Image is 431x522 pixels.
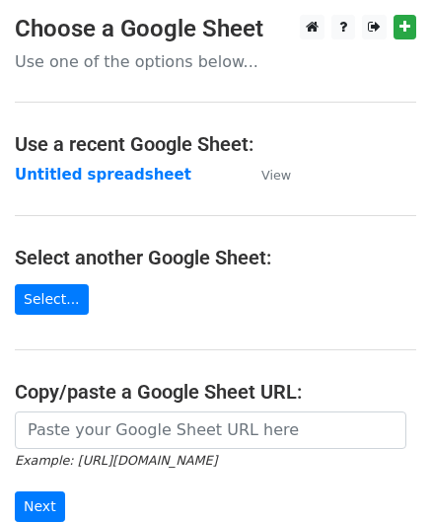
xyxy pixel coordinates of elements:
h4: Copy/paste a Google Sheet URL: [15,380,416,404]
input: Next [15,491,65,522]
h4: Select another Google Sheet: [15,246,416,269]
input: Paste your Google Sheet URL here [15,411,406,449]
h4: Use a recent Google Sheet: [15,132,416,156]
a: View [242,166,291,184]
p: Use one of the options below... [15,51,416,72]
small: Example: [URL][DOMAIN_NAME] [15,453,217,468]
small: View [261,168,291,183]
a: Select... [15,284,89,315]
a: Untitled spreadsheet [15,166,191,184]
h3: Choose a Google Sheet [15,15,416,43]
